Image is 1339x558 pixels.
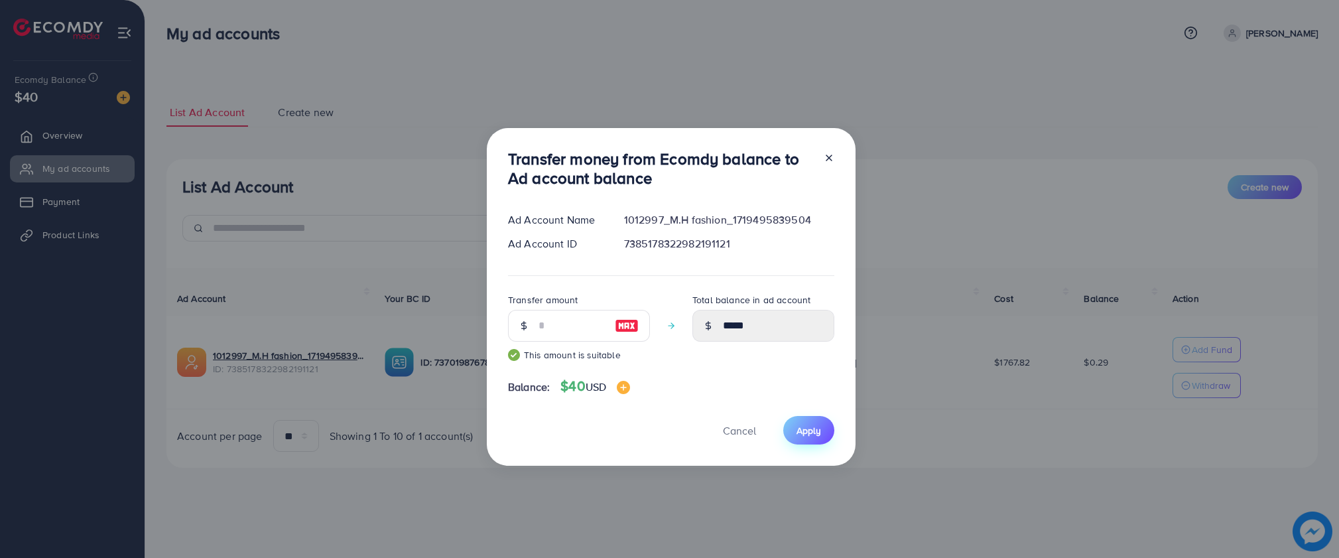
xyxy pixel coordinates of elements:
[586,380,606,394] span: USD
[508,380,550,395] span: Balance:
[613,212,845,228] div: 1012997_M.H fashion_1719495839504
[508,149,813,188] h3: Transfer money from Ecomdy balance to Ad account balance
[706,416,773,445] button: Cancel
[497,236,613,251] div: Ad Account ID
[783,416,834,445] button: Apply
[617,381,630,394] img: image
[797,424,821,437] span: Apply
[613,236,845,251] div: 7385178322982191121
[692,293,810,307] label: Total balance in ad account
[723,423,756,438] span: Cancel
[497,212,613,228] div: Ad Account Name
[508,293,578,307] label: Transfer amount
[508,348,650,362] small: This amount is suitable
[615,318,639,334] img: image
[560,378,630,395] h4: $40
[508,349,520,361] img: guide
